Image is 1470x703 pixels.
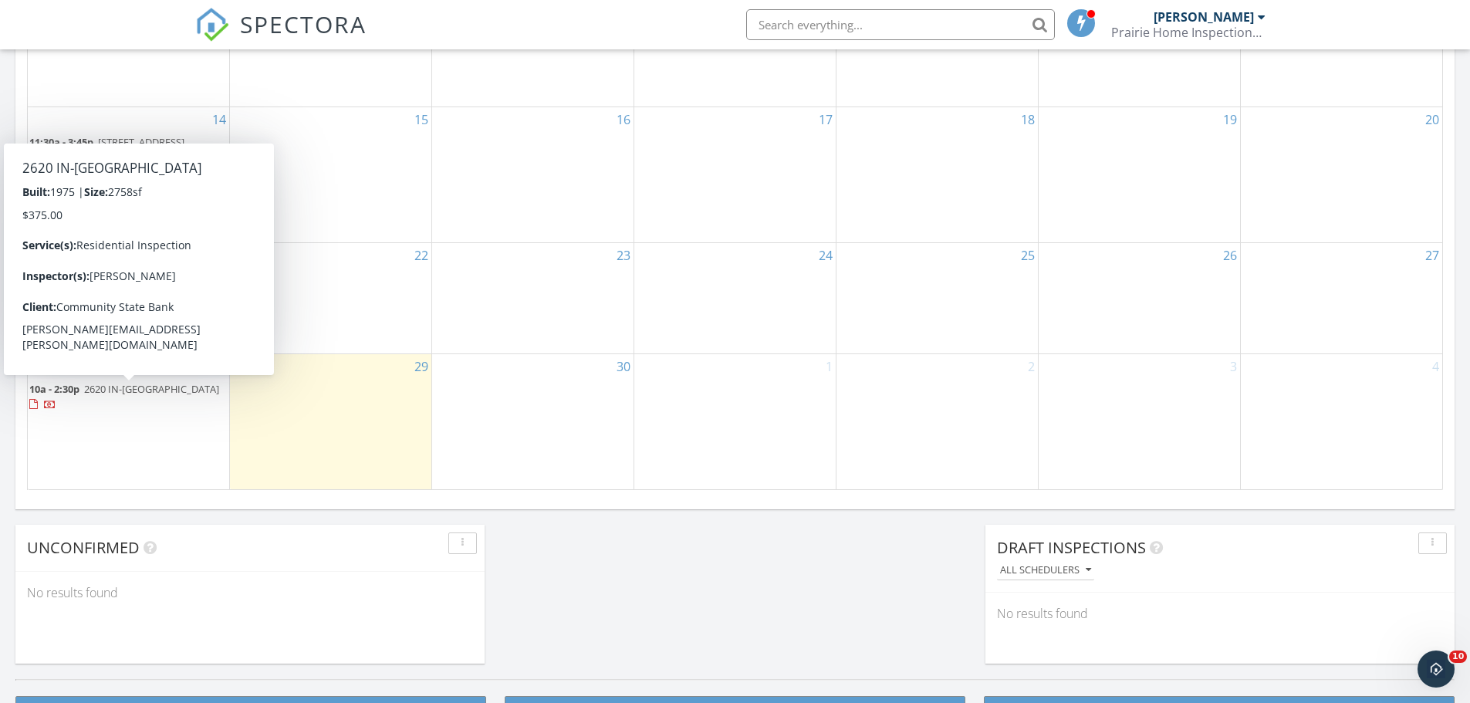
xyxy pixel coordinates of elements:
[1018,107,1038,132] a: Go to September 18, 2025
[1111,25,1266,40] div: Prairie Home Inspections, LLC
[634,354,836,489] td: Go to October 1, 2025
[1038,242,1240,353] td: Go to September 26, 2025
[836,354,1038,489] td: Go to October 2, 2025
[816,243,836,268] a: Go to September 24, 2025
[1422,107,1442,132] a: Go to September 20, 2025
[230,354,432,489] td: Go to September 29, 2025
[816,107,836,132] a: Go to September 17, 2025
[209,354,229,379] a: Go to September 28, 2025
[836,242,1038,353] td: Go to September 25, 2025
[29,135,93,149] span: 11:30a - 3:45p
[29,135,184,164] span: [STREET_ADDRESS][PERSON_NAME]
[634,242,836,353] td: Go to September 24, 2025
[836,106,1038,242] td: Go to September 18, 2025
[1000,565,1091,576] div: All schedulers
[28,106,230,242] td: Go to September 14, 2025
[29,134,228,167] a: 11:30a - 3:45p [STREET_ADDRESS][PERSON_NAME]
[29,135,184,164] a: 11:30a - 3:45p [STREET_ADDRESS][PERSON_NAME]
[1418,651,1455,688] iframe: Intercom live chat
[997,537,1146,558] span: Draft Inspections
[195,8,229,42] img: The Best Home Inspection Software - Spectora
[1240,354,1442,489] td: Go to October 4, 2025
[432,354,634,489] td: Go to September 30, 2025
[432,106,634,242] td: Go to September 16, 2025
[411,354,431,379] a: Go to September 29, 2025
[1038,106,1240,242] td: Go to September 19, 2025
[28,354,230,489] td: Go to September 28, 2025
[634,106,836,242] td: Go to September 17, 2025
[1429,354,1442,379] a: Go to October 4, 2025
[29,382,219,411] a: 10a - 2:30p 2620 IN-[GEOGRAPHIC_DATA]
[746,9,1055,40] input: Search everything...
[28,242,230,353] td: Go to September 21, 2025
[1227,354,1240,379] a: Go to October 3, 2025
[1038,354,1240,489] td: Go to October 3, 2025
[613,107,634,132] a: Go to September 16, 2025
[823,354,836,379] a: Go to October 1, 2025
[613,354,634,379] a: Go to September 30, 2025
[1220,243,1240,268] a: Go to September 26, 2025
[411,243,431,268] a: Go to September 22, 2025
[985,593,1455,634] div: No results found
[997,560,1094,581] button: All schedulers
[29,380,228,414] a: 10a - 2:30p 2620 IN-[GEOGRAPHIC_DATA]
[432,242,634,353] td: Go to September 23, 2025
[1240,242,1442,353] td: Go to September 27, 2025
[1220,107,1240,132] a: Go to September 19, 2025
[209,243,229,268] a: Go to September 21, 2025
[613,243,634,268] a: Go to September 23, 2025
[230,106,432,242] td: Go to September 15, 2025
[84,382,219,396] span: 2620 IN-[GEOGRAPHIC_DATA]
[29,382,79,396] span: 10a - 2:30p
[230,242,432,353] td: Go to September 22, 2025
[27,537,140,558] span: Unconfirmed
[1240,106,1442,242] td: Go to September 20, 2025
[411,107,431,132] a: Go to September 15, 2025
[1422,243,1442,268] a: Go to September 27, 2025
[1025,354,1038,379] a: Go to October 2, 2025
[1154,9,1254,25] div: [PERSON_NAME]
[195,21,367,53] a: SPECTORA
[1018,243,1038,268] a: Go to September 25, 2025
[1449,651,1467,663] span: 10
[240,8,367,40] span: SPECTORA
[15,572,485,613] div: No results found
[209,107,229,132] a: Go to September 14, 2025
